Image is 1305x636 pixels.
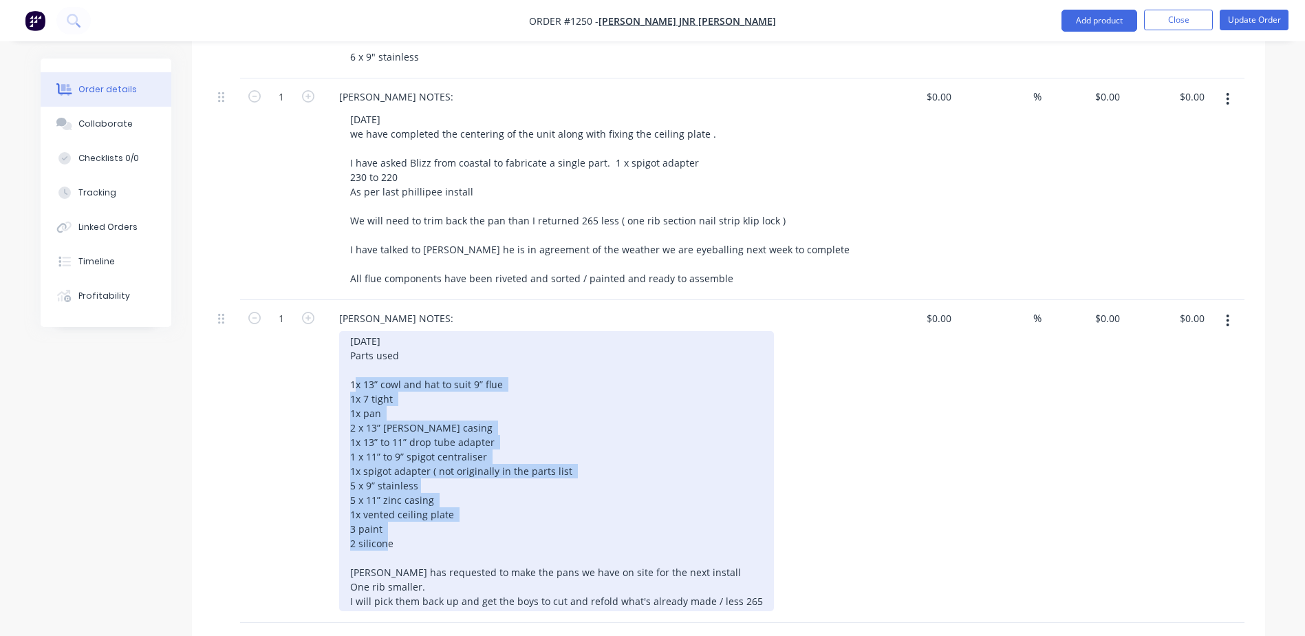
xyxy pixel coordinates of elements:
[41,141,171,176] button: Checklists 0/0
[1033,310,1042,326] span: %
[78,152,139,165] div: Checklists 0/0
[1033,89,1042,105] span: %
[598,14,776,28] a: [PERSON_NAME] Jnr [PERSON_NAME]
[328,308,464,328] div: [PERSON_NAME] NOTES:
[41,210,171,244] button: Linked Orders
[328,87,464,107] div: [PERSON_NAME] NOTES:
[78,255,115,268] div: Timeline
[1144,10,1213,30] button: Close
[41,244,171,279] button: Timeline
[41,279,171,313] button: Profitability
[78,221,138,233] div: Linked Orders
[1220,10,1288,30] button: Update Order
[78,118,133,130] div: Collaborate
[25,10,45,31] img: Factory
[78,290,130,302] div: Profitability
[1061,10,1137,32] button: Add product
[339,109,861,288] div: [DATE] we have completed the centering of the unit along with fixing the ceiling plate . I have a...
[529,14,598,28] span: Order #1250 -
[41,176,171,210] button: Tracking
[78,187,116,199] div: Tracking
[41,72,171,107] button: Order details
[78,83,137,96] div: Order details
[41,107,171,141] button: Collaborate
[339,331,774,611] div: [DATE] Parts used 1x 13” cowl and hat to suit 9” flue 1x 7 tight 1x pan 2 x 13” [PERSON_NAME] cas...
